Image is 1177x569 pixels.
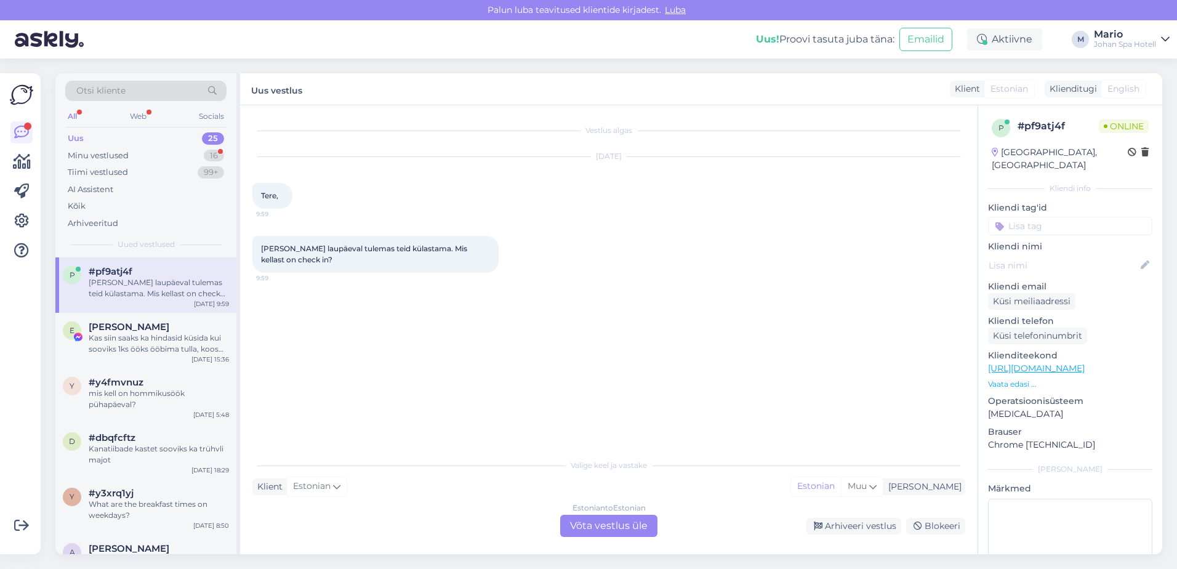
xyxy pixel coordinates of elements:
[193,410,229,419] div: [DATE] 5:48
[1094,39,1156,49] div: Johan Spa Hotell
[806,518,901,535] div: Arhiveeri vestlus
[848,480,867,491] span: Muu
[988,408,1152,421] p: [MEDICAL_DATA]
[560,515,657,537] div: Võta vestlus üle
[68,184,113,196] div: AI Assistent
[89,266,132,277] span: #pf9atj4f
[196,108,227,124] div: Socials
[988,349,1152,362] p: Klienditeekond
[70,270,75,280] span: p
[10,83,33,107] img: Askly Logo
[967,28,1042,50] div: Aktiivne
[89,277,229,299] div: [PERSON_NAME] laupäeval tulemas teid külastama. Mis kellast on check in?
[191,355,229,364] div: [DATE] 15:36
[293,480,331,493] span: Estonian
[988,217,1152,235] input: Lisa tag
[1018,119,1099,134] div: # pf9atj4f
[198,166,224,179] div: 99+
[661,4,689,15] span: Luba
[89,543,169,554] span: Andrus Rako
[252,480,283,493] div: Klient
[89,333,229,355] div: Kas siin saaks ka hindasid küsida kui sooviks 1ks ööks ööbima tulla, koos hommikusöögiga? :)
[988,426,1152,438] p: Brauser
[989,259,1138,272] input: Lisa nimi
[899,28,952,51] button: Emailid
[988,395,1152,408] p: Operatsioonisüsteem
[256,273,302,283] span: 9:59
[988,482,1152,495] p: Märkmed
[68,200,86,212] div: Kõik
[992,146,1128,172] div: [GEOGRAPHIC_DATA], [GEOGRAPHIC_DATA]
[89,388,229,410] div: mis kell on hommikusöök pühapäeval?
[1045,83,1097,95] div: Klienditugi
[1094,30,1156,39] div: Mario
[261,244,469,264] span: [PERSON_NAME] laupäeval tulemas teid külastama. Mis kellast on check in?
[988,240,1152,253] p: Kliendi nimi
[68,217,118,230] div: Arhiveeritud
[256,209,302,219] span: 9:59
[252,125,965,136] div: Vestlus algas
[70,326,74,335] span: E
[89,443,229,466] div: Kanatiibade kastet sooviks ka trühvli majot
[204,150,224,162] div: 16
[193,521,229,530] div: [DATE] 8:50
[118,239,175,250] span: Uued vestlused
[252,460,965,471] div: Valige keel ja vastake
[68,150,129,162] div: Minu vestlused
[756,33,779,45] b: Uus!
[988,201,1152,214] p: Kliendi tag'id
[69,437,75,446] span: d
[950,83,980,95] div: Klient
[990,83,1028,95] span: Estonian
[261,191,278,200] span: Tere,
[89,432,135,443] span: #dbqfcftz
[70,547,75,557] span: A
[1099,119,1149,133] span: Online
[988,464,1152,475] div: [PERSON_NAME]
[988,293,1075,310] div: Küsi meiliaadressi
[988,363,1085,374] a: [URL][DOMAIN_NAME]
[988,438,1152,451] p: Chrome [TECHNICAL_ID]
[194,299,229,309] div: [DATE] 9:59
[191,466,229,475] div: [DATE] 18:29
[89,321,169,333] span: Elis Tunder
[89,488,134,499] span: #y3xrq1yj
[89,377,143,388] span: #y4fmvnuz
[1072,31,1089,48] div: M
[70,492,74,501] span: y
[65,108,79,124] div: All
[572,502,646,514] div: Estonian to Estonian
[988,315,1152,328] p: Kliendi telefon
[906,518,965,535] div: Blokeeri
[89,499,229,521] div: What are the breakfast times on weekdays?
[1107,83,1139,95] span: English
[70,381,74,390] span: y
[251,81,302,97] label: Uus vestlus
[998,123,1004,132] span: p
[76,84,126,97] span: Otsi kliente
[68,166,128,179] div: Tiimi vestlused
[988,183,1152,194] div: Kliendi info
[988,328,1087,344] div: Küsi telefoninumbrit
[202,132,224,145] div: 25
[68,132,84,145] div: Uus
[883,480,962,493] div: [PERSON_NAME]
[1094,30,1170,49] a: MarioJohan Spa Hotell
[252,151,965,162] div: [DATE]
[988,379,1152,390] p: Vaata edasi ...
[756,32,894,47] div: Proovi tasuta juba täna:
[791,477,841,496] div: Estonian
[988,280,1152,293] p: Kliendi email
[127,108,149,124] div: Web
